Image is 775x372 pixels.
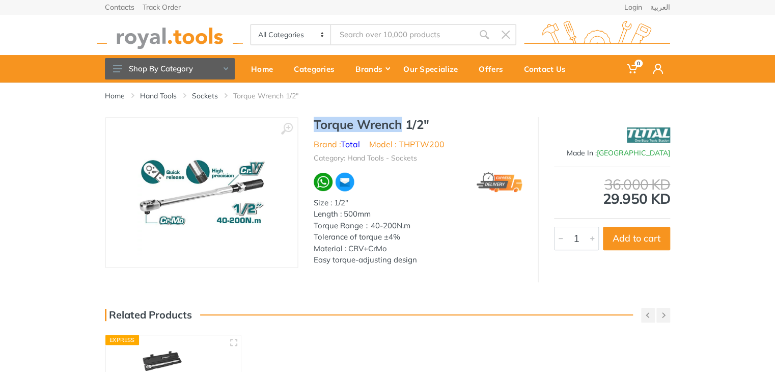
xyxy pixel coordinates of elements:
a: Login [624,4,642,11]
div: Offers [472,58,517,79]
img: express.png [477,172,522,192]
a: Contact Us [517,55,579,83]
a: Sockets [192,91,218,101]
li: Brand : [314,138,360,150]
div: 36.000 KD [554,177,670,192]
button: Add to cart [603,227,670,250]
span: [GEOGRAPHIC_DATA] [597,148,670,157]
div: Length : 500mm [314,208,522,220]
h3: Related Products [105,309,192,321]
li: Category: Hand Tools - Sockets [314,153,417,164]
button: Shop By Category [105,58,235,79]
a: العربية [650,4,670,11]
div: Contact Us [517,58,579,79]
div: 29.950 KD [554,177,670,206]
a: Our Specialize [396,55,472,83]
img: Royal Tools - Torque Wrench 1/2 [137,128,266,257]
a: Total [341,139,360,149]
a: 0 [620,55,646,83]
nav: breadcrumb [105,91,670,101]
a: Contacts [105,4,134,11]
li: Model : THPTW200 [369,138,445,150]
a: Categories [287,55,348,83]
input: Site search [331,24,474,45]
div: Size : 1/2" [314,197,522,209]
select: Category [251,25,331,44]
div: Made In : [554,148,670,158]
img: ma.webp [335,172,355,192]
a: Home [105,91,125,101]
a: Offers [472,55,517,83]
div: Tolerance of torque ±4% [314,231,522,243]
img: royal.tools Logo [97,21,243,49]
div: Material : CRV+CrMo [314,243,522,255]
a: Track Order [143,4,181,11]
li: Torque Wrench 1/2" [233,91,314,101]
img: royal.tools Logo [524,21,670,49]
a: Home [244,55,287,83]
div: Home [244,58,287,79]
div: Torque Range：40-200N.m [314,220,522,232]
span: 0 [634,60,643,67]
div: Our Specialize [396,58,472,79]
div: Categories [287,58,348,79]
div: Brands [348,58,396,79]
h1: Torque Wrench 1/2" [314,117,522,132]
div: Express [105,335,139,345]
div: Easy torque-adjusting design [314,254,522,266]
a: Hand Tools [140,91,177,101]
img: Total [627,122,670,148]
img: wa.webp [314,173,333,192]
